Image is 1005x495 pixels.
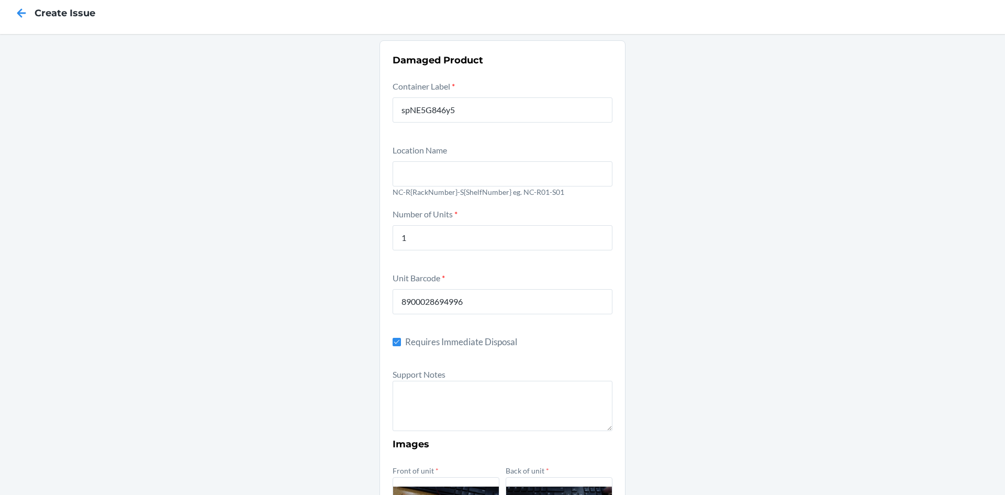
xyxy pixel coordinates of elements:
[506,466,549,475] label: Back of unit
[393,369,445,379] label: Support Notes
[393,437,612,451] h3: Images
[393,81,455,91] label: Container Label
[393,273,445,283] label: Unit Barcode
[393,53,612,67] h2: Damaged Product
[393,145,447,155] label: Location Name
[393,466,439,475] label: Front of unit
[35,6,95,20] h4: Create Issue
[405,335,612,349] span: Requires Immediate Disposal
[393,186,612,197] p: NC-R{RackNumber}-S{ShelfNumber} eg. NC-R01-S01
[393,209,457,219] label: Number of Units
[393,338,401,346] input: Requires Immediate Disposal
